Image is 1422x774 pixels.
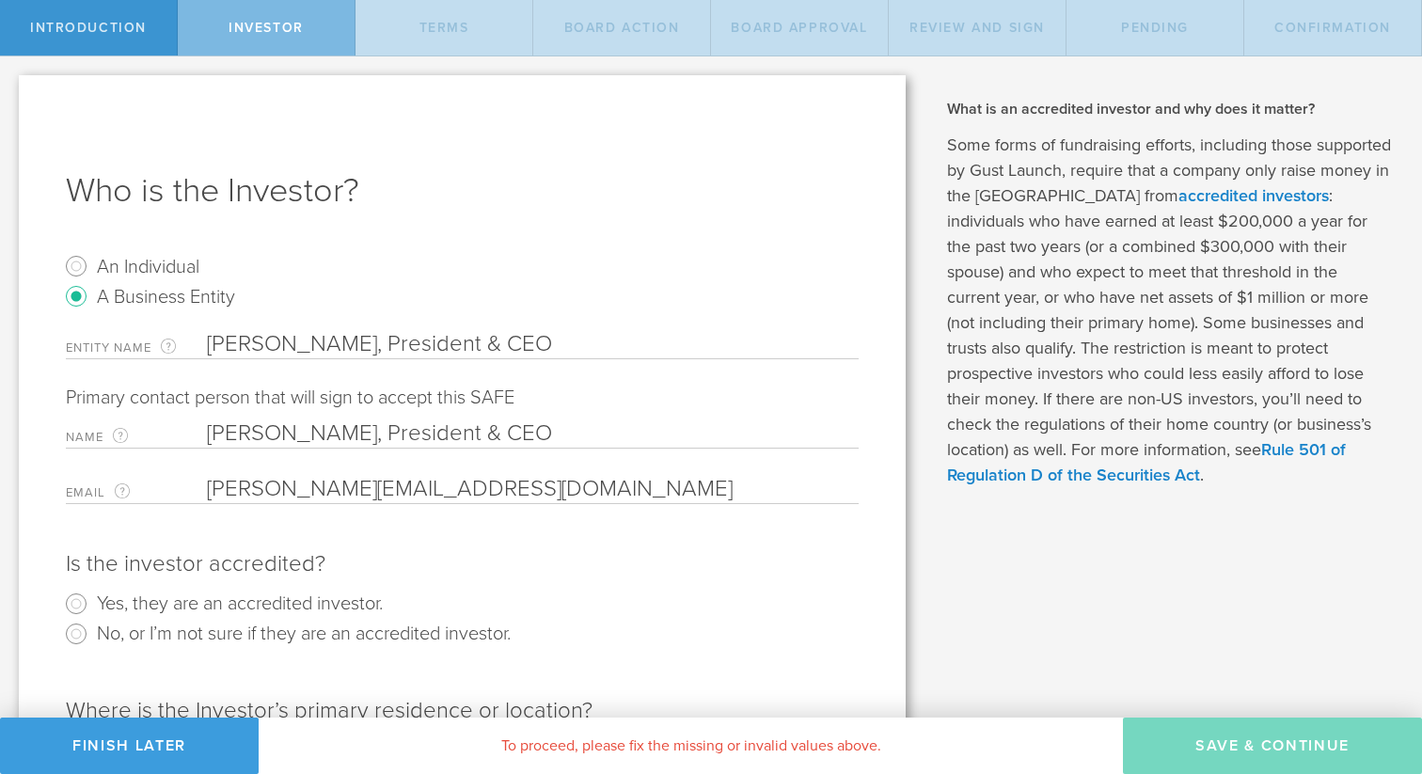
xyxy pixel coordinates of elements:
[66,619,859,649] radio: No, or I’m not sure if they are an accredited investor.
[229,20,304,36] span: Investor
[66,337,207,358] label: Entity Name
[97,282,235,309] label: A Business Entity
[1328,627,1422,718] iframe: Chat Widget
[1121,20,1189,36] span: Pending
[97,589,383,616] label: Yes, they are an accredited investor.
[947,133,1394,488] p: Some forms of fundraising efforts, including those supported by Gust Launch, require that a compa...
[66,696,859,726] div: Where is the Investor’s primary residence or location?
[66,482,207,503] label: Email
[419,20,469,36] span: terms
[259,718,1123,774] div: To proceed, please fix the missing or invalid values above.
[66,168,859,213] h1: Who is the Investor?
[66,386,859,410] div: Primary contact person that will sign to accept this SAFE
[909,20,1045,36] span: Review and Sign
[731,20,867,36] span: Board Approval
[1178,185,1329,206] a: accredited investors
[97,619,511,646] label: No, or I’m not sure if they are an accredited investor.
[207,330,859,358] input: Required
[97,252,199,279] label: An Individual
[564,20,680,36] span: Board Action
[947,439,1346,485] a: Rule 501 of Regulation D of the Securities Act
[30,20,147,36] span: Introduction
[947,99,1394,119] h2: What is an accredited investor and why does it matter?
[1123,718,1422,774] button: Save & Continue
[1274,20,1391,36] span: Confirmation
[66,426,207,448] label: Name
[66,549,859,579] div: Is the investor accredited?
[207,475,849,503] input: Required
[207,419,849,448] input: Required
